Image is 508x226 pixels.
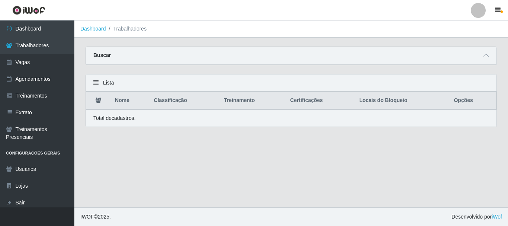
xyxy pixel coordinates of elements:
th: Treinamento [219,92,286,109]
th: Classificação [149,92,220,109]
a: Dashboard [80,26,106,32]
th: Locais do Bloqueio [355,92,449,109]
a: iWof [492,214,502,220]
th: Certificações [286,92,355,109]
th: Nome [110,92,149,109]
p: Total de cadastros. [93,114,136,122]
strong: Buscar [93,52,111,58]
th: Opções [449,92,496,109]
span: IWOF [80,214,94,220]
nav: breadcrumb [74,20,508,38]
img: CoreUI Logo [12,6,45,15]
span: © 2025 . [80,213,111,221]
span: Desenvolvido por [451,213,502,221]
div: Lista [86,74,496,92]
li: Trabalhadores [106,25,147,33]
